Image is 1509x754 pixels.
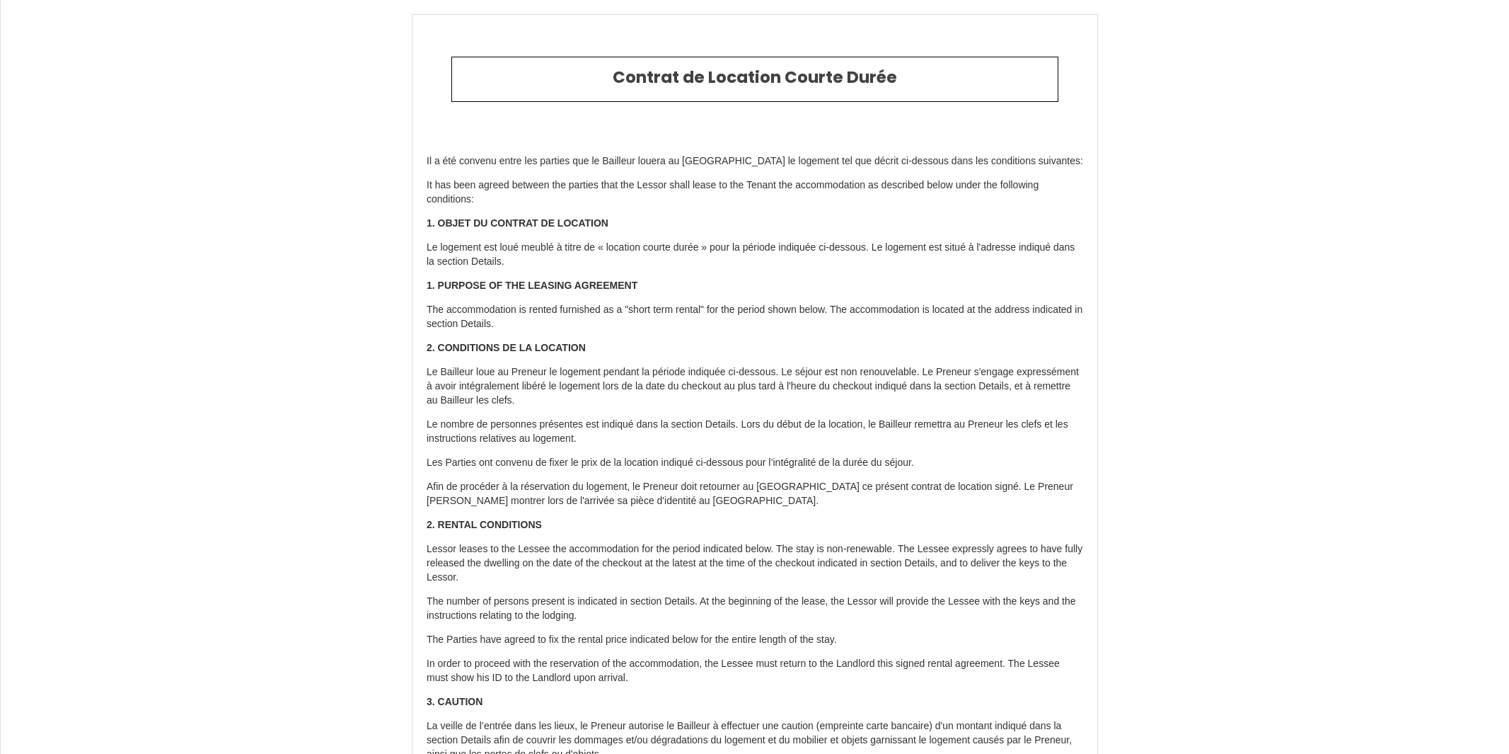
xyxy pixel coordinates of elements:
[427,542,1083,585] p: Lessor leases to the Lessee the accommodation for the period indicated below. The stay is non-ren...
[427,342,586,353] strong: 2. CONDITIONS DE LA LOCATION
[427,456,1083,470] p: Les Parties ont convenu de fixer le prix de la location indiqué ci-dessous pour l’intégralité de ...
[427,365,1083,408] p: Le Bailleur loue au Preneur le logement pendant la période indiquée ci-dessous. Le séjour est non...
[427,241,1083,269] p: Le logement est loué meublé à titre de « location courte durée » pour la période indiquée ci-dess...
[427,418,1083,446] p: Le nombre de personnes présentes est indiqué dans la section Details. Lors du début de la locatio...
[427,595,1083,623] p: The number of persons present is indicated in section Details. At the beginning of the lease, the...
[427,178,1083,207] p: It has been agreed between the parties that the Lessor shall lease to the Tenant the accommodatio...
[427,217,608,229] strong: 1. OBJET DU CONTRAT DE LOCATION
[463,68,1047,88] h2: Contrat de Location Courte Durée
[427,696,482,707] strong: 3. CAUTION
[427,154,1083,168] p: Il a été convenu entre les parties que le Bailleur louera au [GEOGRAPHIC_DATA] le logement tel qu...
[427,480,1083,508] p: Afin de procéder à la réservation du logement, le Preneur doit retourner au [GEOGRAPHIC_DATA] ce ...
[427,280,637,291] strong: 1. PURPOSE OF THE LEASING AGREEMENT
[427,657,1083,685] p: In order to proceed with the reservation of the accommodation, the Lessee must return to the Land...
[427,633,1083,647] p: The Parties have agreed to fix the rental price indicated below for the entire length of the stay.
[427,303,1083,331] p: The accommodation is rented furnished as a "short term rental" for the period shown below. The ac...
[427,519,542,530] strong: 2. RENTAL CONDITIONS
